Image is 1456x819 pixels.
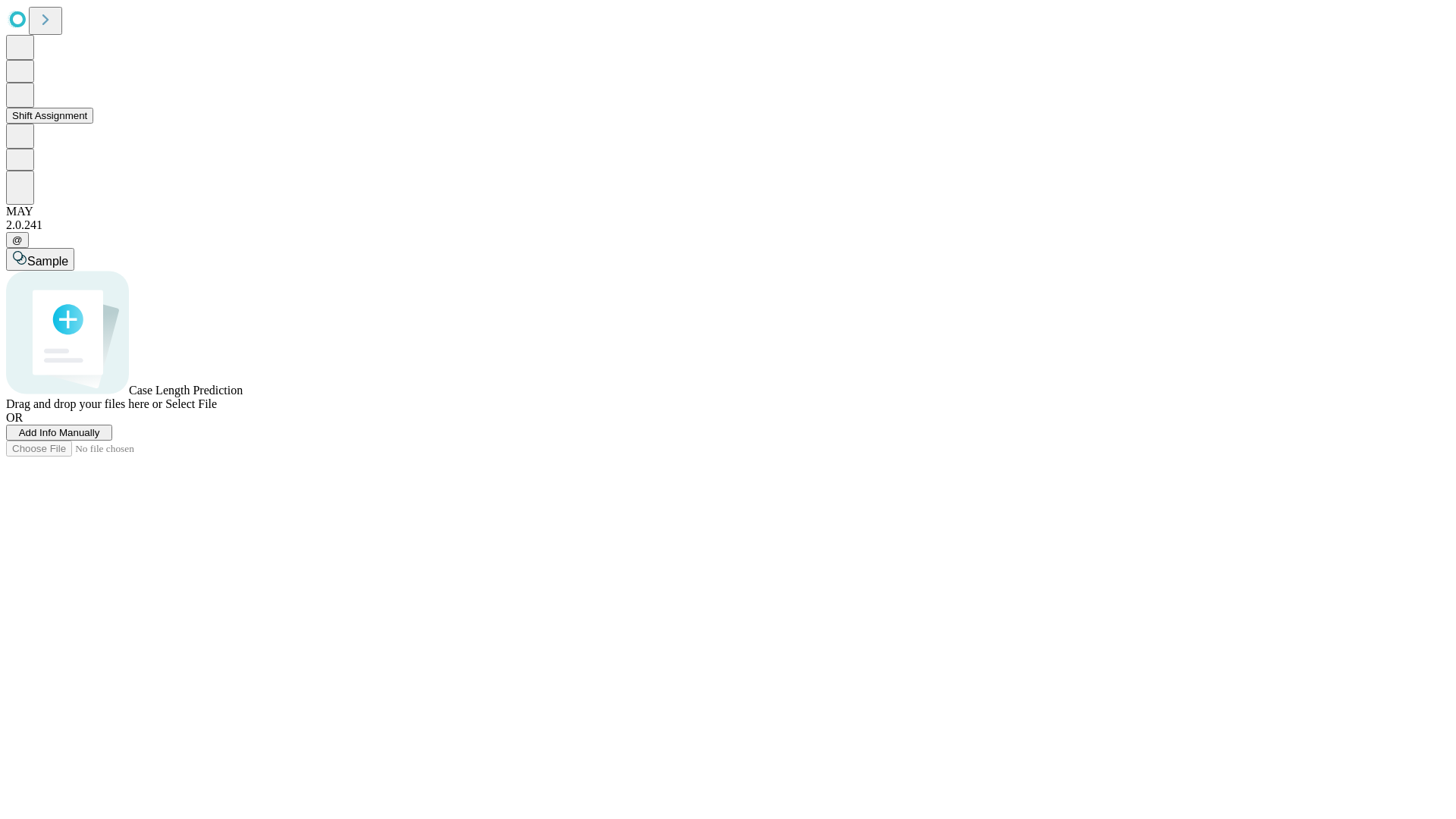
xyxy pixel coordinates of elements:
[6,397,162,410] span: Drag and drop your files here or
[6,108,93,124] button: Shift Assignment
[27,255,68,268] span: Sample
[6,425,112,441] button: Add Info Manually
[12,234,23,246] span: @
[6,232,29,248] button: @
[165,397,217,410] span: Select File
[129,384,243,397] span: Case Length Prediction
[6,205,1450,218] div: MAY
[6,218,1450,232] div: 2.0.241
[6,411,23,424] span: OR
[6,248,74,271] button: Sample
[19,427,100,438] span: Add Info Manually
